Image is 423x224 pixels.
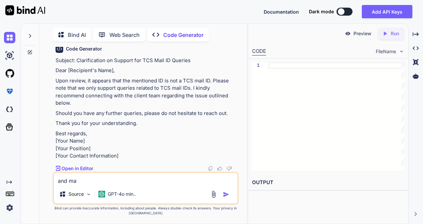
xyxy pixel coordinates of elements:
span: Dark mode [309,8,334,15]
p: Source [69,191,84,197]
img: copy [208,166,213,171]
p: GPT-4o min.. [108,191,136,197]
img: icon [223,191,229,198]
img: like [217,166,222,171]
p: Subject: Clarification on Support for TCS Mail ID Queries [56,57,237,64]
p: Best regards, [Your Name] [Your Position] [Your Contact Information] [56,130,237,160]
p: Dear [Recipient's Name], [56,67,237,74]
img: chat [4,32,15,43]
p: Preview [353,30,371,37]
img: premium [4,86,15,97]
span: Documentation [264,9,299,15]
img: Pick Models [86,191,91,197]
p: Upon review, it appears that the mentioned ID is not a TCS mail ID. Please note that we only supp... [56,77,237,107]
img: darkCloudIdeIcon [4,104,15,115]
img: GPT-4o mini [98,191,105,197]
p: Thank you for your understanding. [56,120,237,127]
p: Bind can provide inaccurate information, including about people. Always double-check its answers.... [53,206,238,216]
button: Documentation [264,8,299,15]
textarea: and m [54,173,237,185]
p: Bind AI [68,31,86,39]
img: dislike [226,166,232,171]
div: 1 [252,62,260,69]
p: Run [391,30,399,37]
img: githubLight [4,68,15,79]
p: Web Search [109,31,140,39]
span: FileName [376,48,396,55]
img: Bind AI [5,5,45,15]
img: chevron down [399,49,404,54]
button: Add API Keys [362,5,412,18]
p: Code Generator [163,31,204,39]
h6: Code Generator [66,46,102,52]
img: settings [4,202,15,213]
h2: OUTPUT [248,175,408,190]
div: CODE [252,48,266,56]
img: attachment [210,190,217,198]
p: Open in Editor [62,165,93,172]
p: Should you have any further queries, please do not hesitate to reach out. [56,110,237,117]
img: preview [345,31,351,37]
img: ai-studio [4,50,15,61]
